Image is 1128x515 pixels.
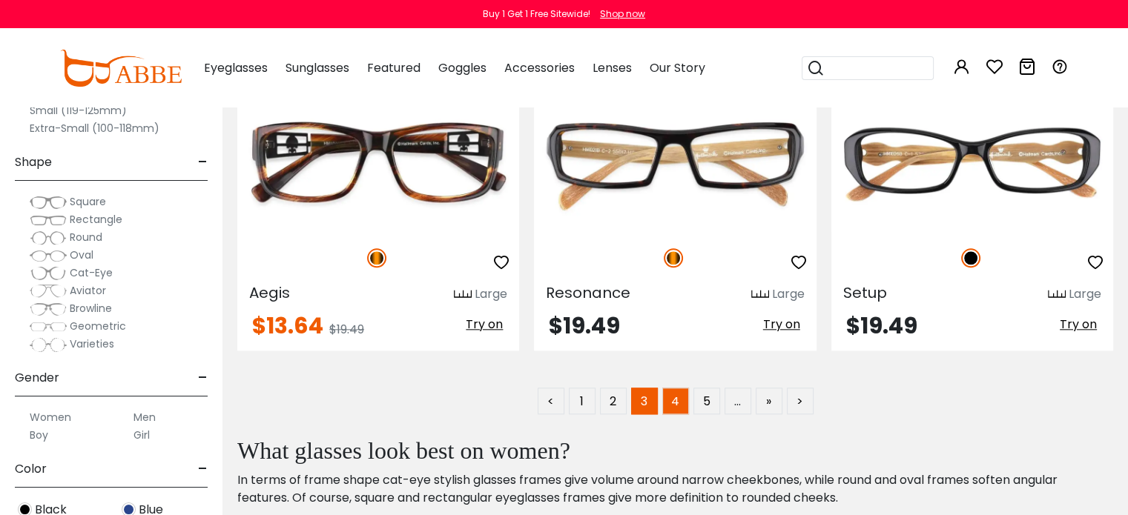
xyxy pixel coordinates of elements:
img: Geometric.png [30,319,67,334]
img: Tortoise Resonance - TR ,Universal Bridge Fit [534,91,816,232]
span: Goggles [438,59,487,76]
button: Try on [461,315,507,334]
div: Large [475,285,507,303]
div: Large [1069,285,1101,303]
img: size ruler [1048,289,1066,300]
span: Gender [15,360,59,396]
span: Aviator [70,283,106,298]
span: Geometric [70,319,126,333]
span: - [198,360,208,396]
span: Sunglasses [286,59,349,76]
span: Try on [763,316,800,333]
span: Try on [1060,316,1097,333]
a: 5 [693,388,720,414]
label: Extra-Small (100-118mm) [30,119,159,137]
span: $13.64 [252,310,323,342]
span: Round [70,230,102,245]
span: Try on [466,316,503,333]
span: Our Story [650,59,705,76]
a: 1 [569,388,596,414]
div: Buy 1 Get 1 Free Sitewide! [483,7,590,21]
button: Try on [759,315,805,334]
span: Cat-Eye [70,265,113,280]
label: Small (119-125mm) [30,102,127,119]
img: size ruler [454,289,472,300]
span: … [725,388,751,414]
p: In terms of frame shape cat-eye stylish glasses frames give volume around narrow cheekbones, whil... [237,471,1098,507]
button: Try on [1055,315,1101,334]
span: Square [70,194,106,209]
a: > [787,388,814,414]
img: Tortoise [664,248,683,268]
span: Shape [15,144,52,180]
label: Boy [30,426,48,444]
label: Girl [133,426,150,444]
label: Men [133,408,156,426]
span: Color [15,451,47,487]
span: - [198,144,208,180]
a: 4 [662,388,689,414]
span: Eyeglasses [204,59,268,76]
span: Aegis [249,282,290,303]
img: Cat-Eye.png [30,266,67,281]
h2: What glasses look best on women? [237,436,1098,465]
span: Accessories [504,59,575,76]
img: Square.png [30,195,67,210]
img: Rectangle.png [30,213,67,227]
img: size ruler [751,289,769,300]
img: abbeglasses.com [60,50,182,87]
img: Black [961,248,980,268]
div: Large [772,285,805,303]
span: Resonance [546,282,630,303]
span: Varieties [70,336,114,351]
a: 2 [600,388,627,414]
span: Setup [843,282,887,303]
img: Browline.png [30,302,67,316]
span: Browline [70,301,112,316]
span: - [198,451,208,487]
span: 3 [631,388,658,414]
span: $19.49 [549,310,620,342]
img: Aviator.png [30,284,67,299]
img: Tortoise [367,248,386,268]
img: Varieties.png [30,337,67,353]
div: Shop now [600,7,645,21]
span: $19.49 [846,310,917,342]
img: Tortoise Aegis - TR ,Universal Bridge Fit [237,91,519,232]
span: Oval [70,247,93,262]
a: Shop now [593,7,645,20]
a: » [756,388,782,414]
label: Women [30,408,71,426]
img: Black Setup - TR ,Universal Bridge Fit [831,91,1113,232]
span: Rectangle [70,212,122,227]
span: Lenses [593,59,632,76]
img: Oval.png [30,248,67,263]
span: $19.49 [329,321,364,338]
span: Featured [367,59,420,76]
img: Round.png [30,230,67,245]
a: < [538,388,564,414]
